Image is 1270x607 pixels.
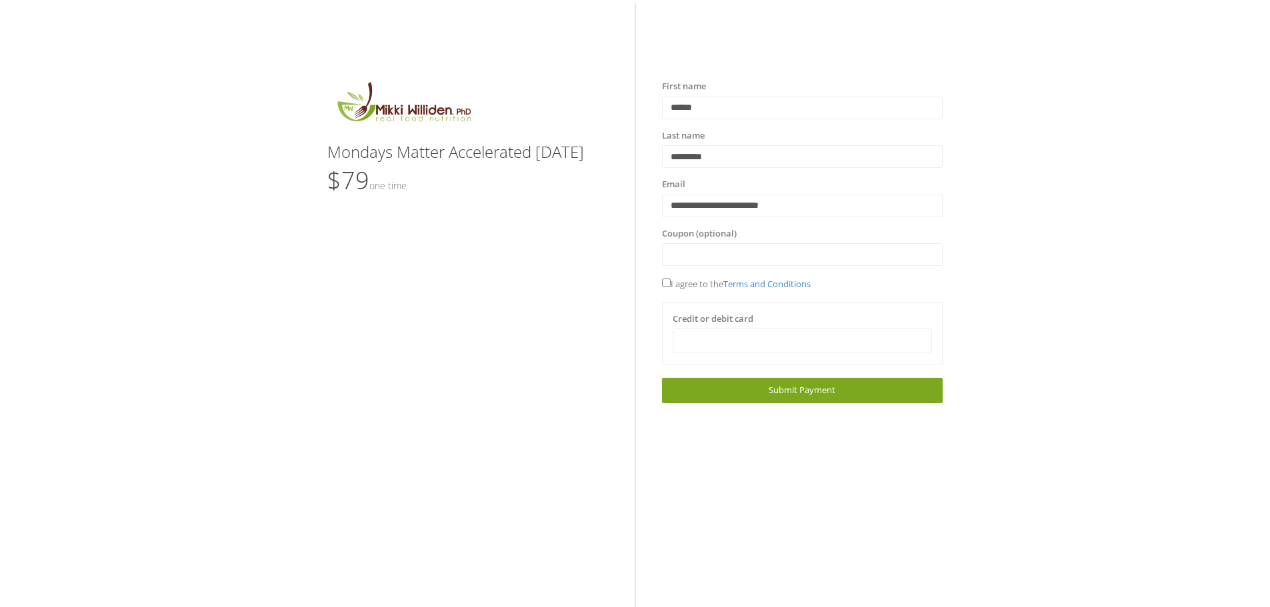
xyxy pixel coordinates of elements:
label: Credit or debit card [673,312,753,326]
span: $79 [327,164,407,197]
label: Email [662,178,685,191]
h3: Mondays Matter Accelerated [DATE] [327,143,608,161]
iframe: Secure card payment input frame [681,335,923,346]
label: Last name [662,129,705,143]
small: One time [369,179,407,192]
span: Submit Payment [769,384,835,396]
span: I agree to the [662,278,811,290]
label: Coupon (optional) [662,227,737,241]
label: First name [662,80,706,93]
a: Submit Payment [662,378,943,402]
a: Terms and Conditions [723,278,811,290]
img: MikkiLogoMain.png [327,80,479,130]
